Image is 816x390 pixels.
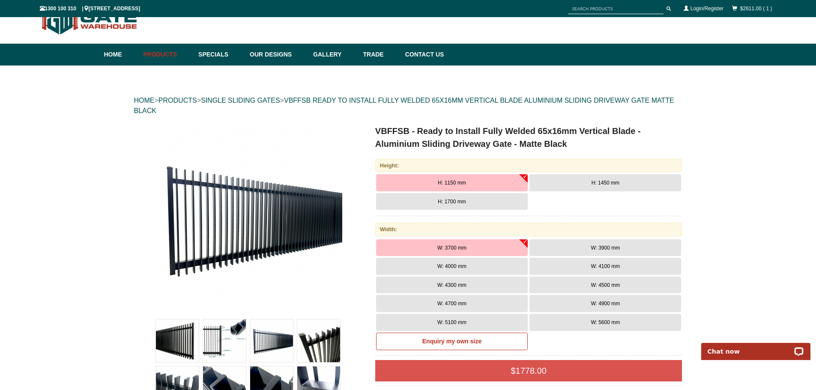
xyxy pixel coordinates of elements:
[194,44,245,65] a: Specials
[245,44,309,65] a: Our Designs
[375,159,682,172] div: Height:
[309,44,359,65] a: Gallery
[591,282,620,288] span: W: 4500 mm
[438,180,466,186] span: H: 1150 mm
[359,44,401,65] a: Trade
[529,314,681,331] button: W: 5600 mm
[134,87,682,125] div: > > >
[375,360,682,381] div: $
[568,3,664,14] input: SEARCH PRODUCTS
[376,295,528,312] button: W: 4700 mm
[437,319,466,325] span: W: 5100 mm
[250,319,293,362] img: VBFFSB - Ready to Install Fully Welded 65x16mm Vertical Blade - Aluminium Sliding Driveway Gate -...
[529,174,681,191] button: H: 1450 mm
[376,193,528,210] button: H: 1700 mm
[376,314,528,331] button: W: 5100 mm
[154,125,342,313] img: VBFFSB - Ready to Install Fully Welded 65x16mm Vertical Blade - Aluminium Sliding Driveway Gate -...
[437,263,466,269] span: W: 4000 mm
[376,239,528,256] button: W: 3700 mm
[104,44,139,65] a: Home
[40,6,140,12] span: 1300 100 310 | [STREET_ADDRESS]
[135,125,362,313] a: VBFFSB - Ready to Install Fully Welded 65x16mm Vertical Blade - Aluminium Sliding Driveway Gate -...
[591,263,620,269] span: W: 4100 mm
[376,333,528,351] a: Enquiry my own size
[134,97,155,104] a: HOME
[203,319,246,362] img: VBFFSB - Ready to Install Fully Welded 65x16mm Vertical Blade - Aluminium Sliding Driveway Gate -...
[139,44,194,65] a: Products
[529,258,681,275] button: W: 4100 mm
[696,333,816,360] iframe: LiveChat chat widget
[401,44,444,65] a: Contact Us
[437,282,466,288] span: W: 4300 mm
[376,258,528,275] button: W: 4000 mm
[591,245,620,251] span: W: 3900 mm
[437,301,466,307] span: W: 4700 mm
[297,319,340,362] img: VBFFSB - Ready to Install Fully Welded 65x16mm Vertical Blade - Aluminium Sliding Driveway Gate -...
[376,277,528,294] button: W: 4300 mm
[156,319,199,362] img: VBFFSB - Ready to Install Fully Welded 65x16mm Vertical Blade - Aluminium Sliding Driveway Gate -...
[375,223,682,236] div: Width:
[690,6,723,12] a: Login/Register
[375,125,682,150] h1: VBFFSB - Ready to Install Fully Welded 65x16mm Vertical Blade - Aluminium Sliding Driveway Gate -...
[438,199,466,205] span: H: 1700 mm
[529,295,681,312] button: W: 4900 mm
[134,97,674,114] a: VBFFSB READY TO INSTALL FULLY WELDED 65X16MM VERTICAL BLADE ALUMINIUM SLIDING DRIVEWAY GATE MATTE...
[437,245,466,251] span: W: 3700 mm
[529,239,681,256] button: W: 3900 mm
[201,97,280,104] a: SINGLE SLIDING GATES
[376,174,528,191] button: H: 1150 mm
[422,338,481,345] b: Enquiry my own size
[740,6,772,12] a: $2611.00 ( 1 )
[592,180,619,186] span: H: 1450 mm
[158,97,197,104] a: PRODUCTS
[591,301,620,307] span: W: 4900 mm
[516,366,547,375] span: 1778.00
[591,319,620,325] span: W: 5600 mm
[529,277,681,294] button: W: 4500 mm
